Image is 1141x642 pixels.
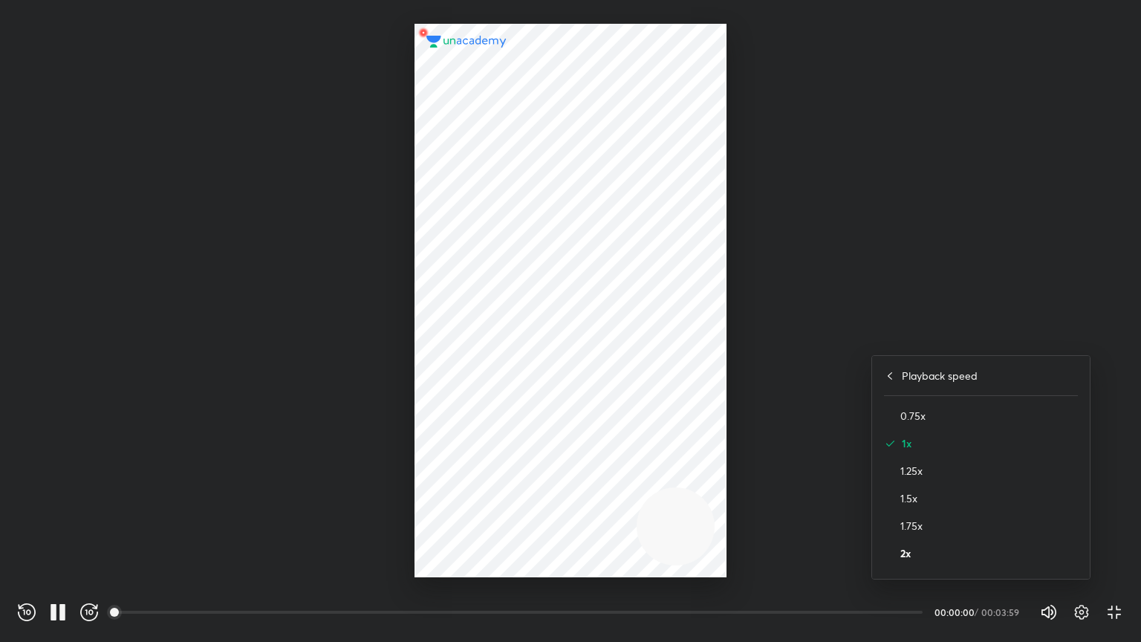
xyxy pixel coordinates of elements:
h4: 2x [900,545,1078,561]
img: activeRate.6640ab9b.svg [884,438,896,450]
h4: 1.5x [900,490,1078,506]
h4: 0.75x [900,408,1078,424]
h4: Playback speed [902,368,978,383]
h4: 1.25x [900,463,1078,479]
h4: 1.75x [900,518,1078,534]
h4: 1x [902,435,1078,451]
